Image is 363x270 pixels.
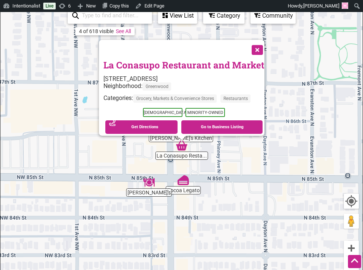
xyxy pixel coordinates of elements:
a: La Conasupo Restaurant and Market [103,59,264,71]
div: [STREET_ADDRESS] [103,75,264,82]
div: Scroll Back to Top [348,255,361,268]
a: See All [116,28,131,34]
div: 4 of 618 visible [79,28,114,34]
span: [PERSON_NAME] [303,3,339,9]
a: Live [43,3,56,9]
div: Category [204,9,244,23]
span: [DEMOGRAPHIC_DATA]-Owned [143,108,182,117]
a: Get Directions [105,120,178,134]
div: Community [251,9,295,23]
div: Filter by Community [251,8,296,24]
span: Grocery, Markets & Convenience Stores [133,94,217,103]
div: Neighborhood: [103,82,264,94]
button: Your Location [344,194,359,209]
div: Filter by category [203,8,245,24]
button: Drag Pegman onto the map to open Street View [344,214,359,229]
div: Type to search and filter [68,8,152,24]
button: Zoom in [344,241,359,256]
div: Gordito's [143,177,155,188]
div: Cocoa Legato [178,174,189,186]
span: Restaurants [220,94,251,103]
span: Minority-Owned [185,108,225,117]
div: View List [159,9,196,23]
button: Close [247,40,266,59]
div: Categories: [103,94,264,106]
div: La Conasupo Restaurant and Market [176,140,187,151]
input: Type to find and filter... [79,9,147,23]
div: See a list of the visible businesses [158,8,197,24]
span: Greenwood [143,82,171,91]
a: Go to Business Listing [181,120,263,134]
